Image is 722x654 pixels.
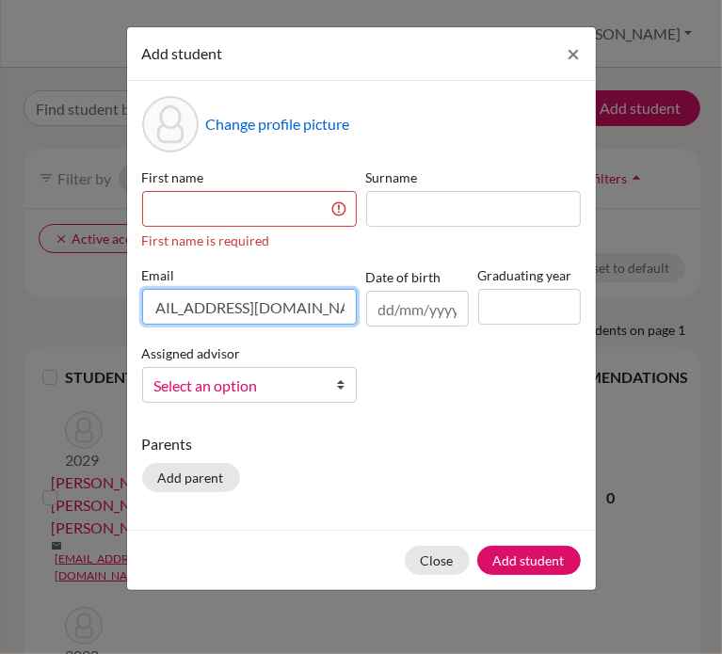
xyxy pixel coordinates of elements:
[366,167,581,187] label: Surname
[568,40,581,67] span: ×
[366,267,441,287] label: Date of birth
[142,343,241,363] label: Assigned advisor
[142,265,357,285] label: Email
[142,463,240,492] button: Add parent
[366,291,469,327] input: dd/mm/yyyy
[154,374,320,398] span: Select an option
[142,433,581,455] p: Parents
[478,265,581,285] label: Graduating year
[553,27,596,80] button: Close
[405,546,470,575] button: Close
[477,546,581,575] button: Add student
[142,231,357,250] div: First name is required
[142,167,357,187] label: First name
[142,96,199,152] div: Profile picture
[142,44,223,62] span: Add student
